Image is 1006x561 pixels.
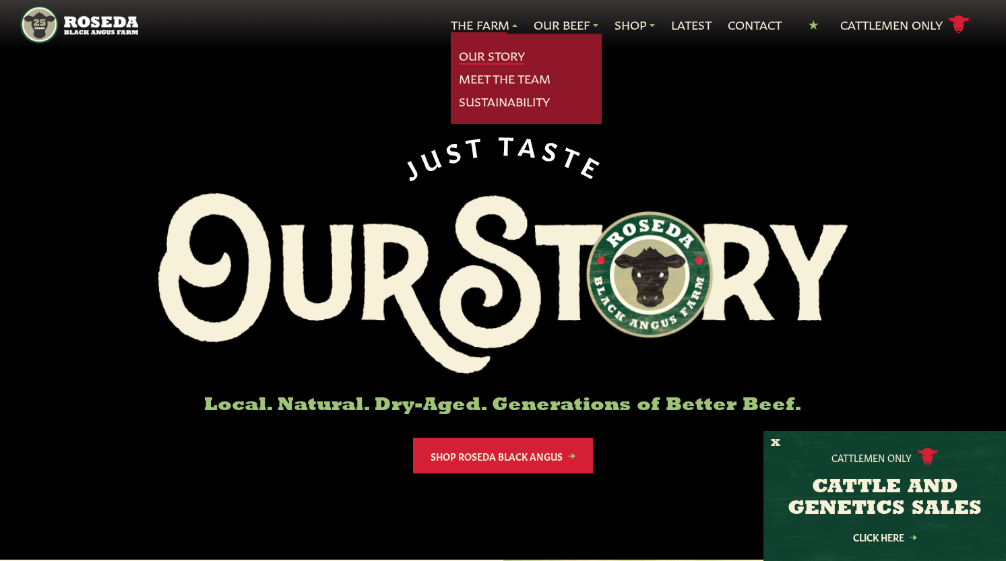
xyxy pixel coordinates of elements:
[158,193,848,374] img: Roseda Black Aangus Farm
[441,133,468,164] span: S
[20,5,138,44] img: https://roseda.com/wp-content/uploads/2021/05/roseda-25-header.png
[396,129,610,183] div: JUST TASTE
[517,130,543,160] span: A
[824,533,945,541] a: Click Here
[397,150,425,183] span: J
[559,140,588,173] span: T
[451,16,517,34] a: The Farm
[459,70,551,88] a: Meet The Team
[780,477,989,520] h3: CATTLE AND GENETICS SALES
[831,451,912,464] p: Cattlemen Only
[671,16,712,34] a: Latest
[840,13,970,36] a: Cattlemen Only
[416,139,448,174] span: U
[771,436,780,451] button: X
[498,129,520,157] span: T
[464,130,489,160] span: T
[459,93,550,110] a: Sustainability
[534,16,598,34] a: Our Beef
[540,134,566,165] span: S
[728,16,782,34] a: Contact
[459,47,525,65] a: Our Story
[413,438,593,473] a: Shop Roseda Black Angus
[917,448,939,466] img: cattle-icon.svg
[158,395,848,416] h6: Local. Natural. Dry-Aged. Generations of Better Beef.
[615,16,655,34] a: Shop
[578,150,608,183] span: E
